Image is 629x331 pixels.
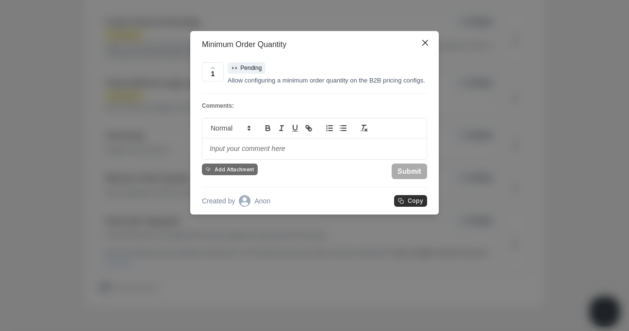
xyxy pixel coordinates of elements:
[392,164,427,179] button: Submit
[408,198,423,204] p: Copy
[394,195,427,207] button: copy-guid-URL
[202,101,427,110] p: Comments:
[254,196,270,206] p: Anon
[228,76,427,85] p: Allow configuring a minimum order quantity on the B2B pricing configs.
[202,164,258,175] button: Add Attachment
[417,35,433,50] button: Close
[211,69,215,79] p: 1
[202,39,286,50] p: Minimum Order Quantity
[202,196,235,206] p: Created by
[232,65,262,71] span: 👀 Pending
[239,195,250,207] svg: avatar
